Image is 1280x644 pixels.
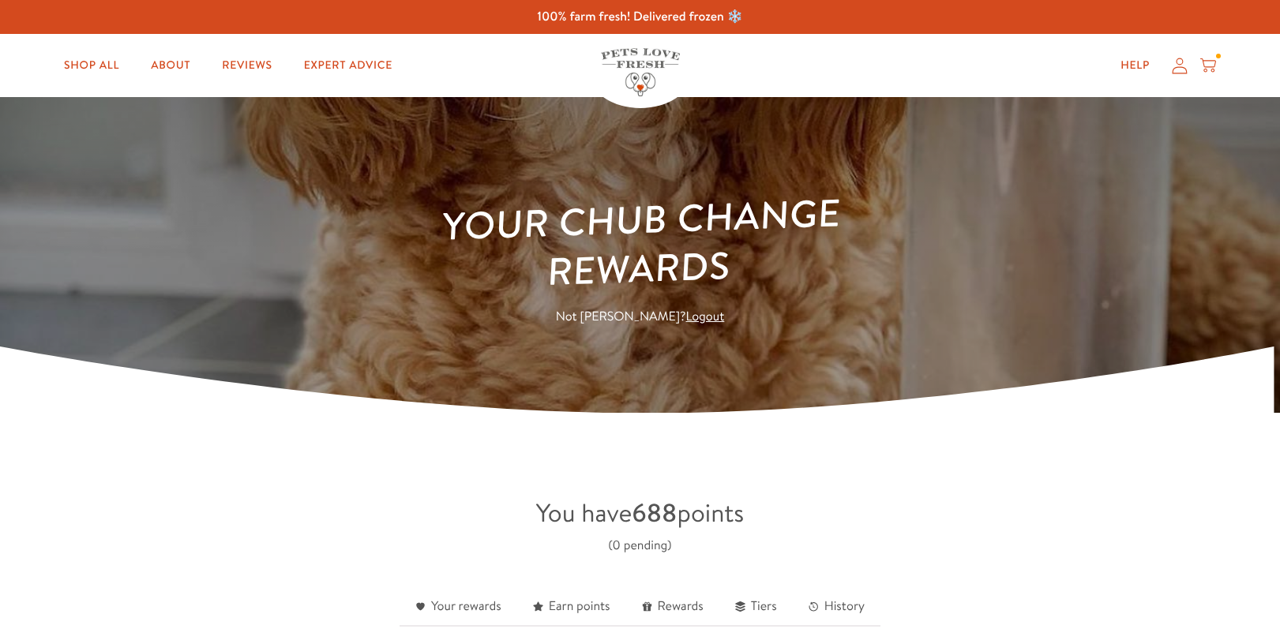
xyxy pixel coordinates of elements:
[626,588,719,627] a: Rewards
[51,50,132,81] a: Shop All
[609,535,672,556] div: (0 pending)
[601,48,680,96] img: Pets Love Fresh
[685,308,724,325] a: Logout
[793,588,880,627] a: History
[138,50,203,81] a: About
[536,496,745,530] span: You have points
[517,588,626,627] a: Earn points
[291,50,405,81] a: Expert Advice
[632,496,677,530] strong: 688
[413,306,868,328] p: Not [PERSON_NAME]?
[1108,50,1162,81] a: Help
[719,588,793,627] a: Tiers
[400,588,517,627] a: Your rewards
[209,50,284,81] a: Reviews
[410,187,870,301] h1: Your Chub Change Rewards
